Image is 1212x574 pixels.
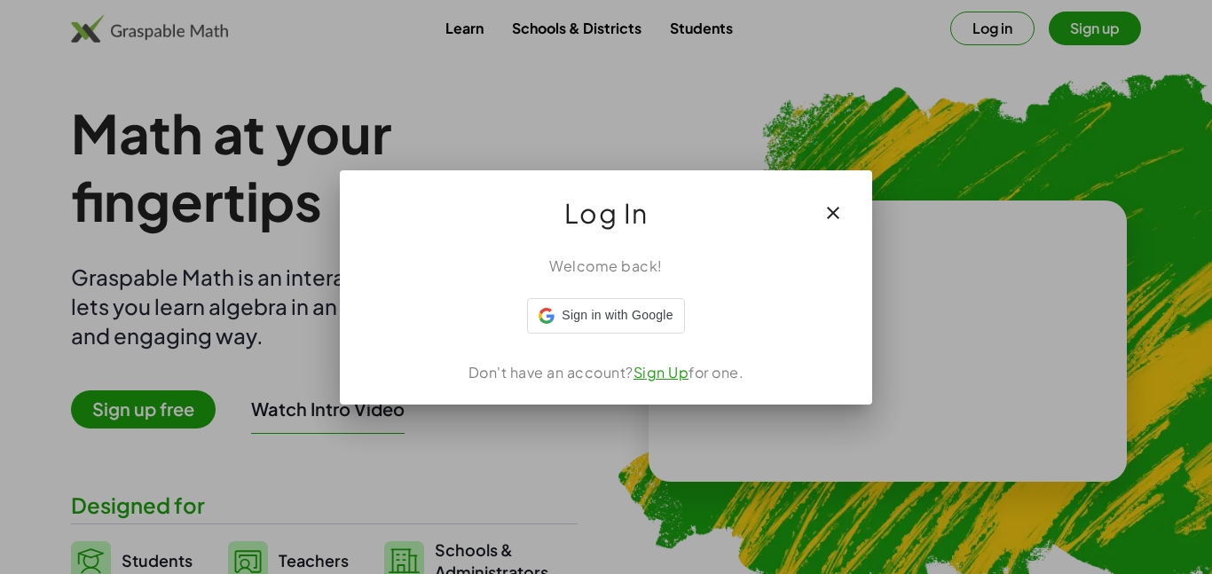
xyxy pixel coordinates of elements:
div: Sign in with Google [527,298,684,334]
span: Sign in with Google [562,306,673,325]
div: Don't have an account? for one. [361,362,851,383]
a: Sign Up [634,363,689,381]
span: Log In [564,192,649,234]
div: Welcome back! [361,256,851,277]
